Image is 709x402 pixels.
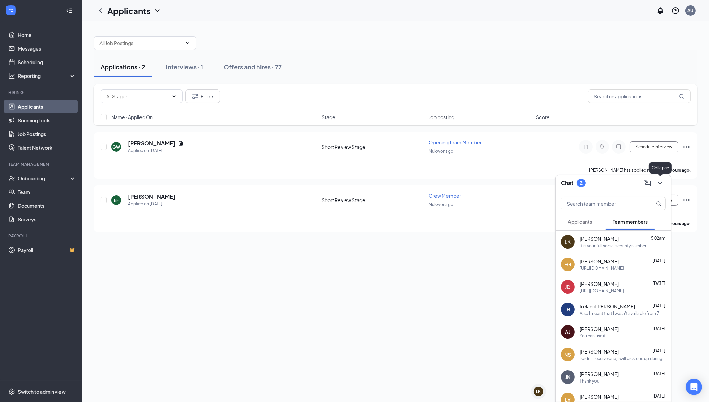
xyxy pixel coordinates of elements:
[128,193,175,200] h5: [PERSON_NAME]
[224,63,282,71] div: Offers and hires · 77
[18,175,70,182] div: Onboarding
[580,180,583,186] div: 2
[580,310,666,316] div: Also I meant that I wasn't available from 7-3, sorry
[565,306,570,313] div: IB
[653,371,665,376] span: [DATE]
[588,89,691,103] input: Search in applications
[565,329,571,335] div: AJ
[649,162,672,174] div: Collapse
[101,63,145,71] div: Applications · 2
[615,144,623,150] svg: ChatInactive
[8,89,75,95] div: Hiring
[429,149,454,154] span: Mukwonago
[536,389,541,394] div: LK
[671,6,680,15] svg: QuestionInfo
[565,238,571,245] div: LK
[580,348,619,355] span: [PERSON_NAME]
[679,94,684,99] svg: MagnifyingGlass
[565,261,571,268] div: EG
[580,303,635,310] span: Ireland [PERSON_NAME]
[8,72,15,79] svg: Analysis
[656,6,665,15] svg: Notifications
[642,178,653,189] button: ComposeMessage
[128,147,184,154] div: Applied on [DATE]
[656,201,661,206] svg: MagnifyingGlass
[580,288,624,294] div: [URL][DOMAIN_NAME]
[580,333,607,339] div: You can use it.
[686,379,702,395] div: Open Intercom Messenger
[111,114,153,121] span: Name · Applied On
[536,114,550,121] span: Score
[665,221,690,226] b: 13 hours ago
[630,141,678,152] button: Schedule Interview
[653,258,665,263] span: [DATE]
[561,179,573,187] h3: Chat
[613,219,648,225] span: Team members
[429,139,482,145] span: Opening Team Member
[18,127,76,141] a: Job Postings
[580,356,666,361] div: I didn't receive one, I will pick one up during my shift [DATE]
[8,161,75,167] div: Team Management
[580,371,619,377] span: [PERSON_NAME]
[589,167,691,173] p: [PERSON_NAME] has applied more than .
[580,280,619,287] span: [PERSON_NAME]
[8,233,75,239] div: Payroll
[18,28,76,42] a: Home
[644,179,652,187] svg: ComposeMessage
[185,89,220,103] button: Filter Filters
[565,283,571,290] div: JD
[96,6,105,15] svg: ChevronLeft
[580,265,624,271] div: [URL][DOMAIN_NAME]
[582,144,590,150] svg: Note
[18,243,76,257] a: PayrollCrown
[18,100,76,113] a: Applicants
[18,199,76,212] a: Documents
[166,63,203,71] div: Interviews · 1
[18,185,76,199] a: Team
[429,202,454,207] span: Mukwonago
[580,325,619,332] span: [PERSON_NAME]
[682,196,691,204] svg: Ellipses
[580,378,600,384] div: Thank you!
[580,258,619,265] span: [PERSON_NAME]
[653,303,665,308] span: [DATE]
[99,39,182,47] input: All Job Postings
[8,388,15,395] svg: Settings
[128,140,175,147] h5: [PERSON_NAME]
[653,393,665,399] span: [DATE]
[688,8,694,13] div: AU
[18,141,76,154] a: Talent Network
[66,7,73,14] svg: Collapse
[565,374,570,380] div: JK
[18,388,66,395] div: Switch to admin view
[655,178,666,189] button: ChevronDown
[653,348,665,354] span: [DATE]
[561,197,642,210] input: Search team member
[153,6,161,15] svg: ChevronDown
[429,114,455,121] span: Job posting
[322,114,335,121] span: Stage
[18,212,76,226] a: Surveys
[128,200,175,207] div: Applied on [DATE]
[18,72,77,79] div: Reporting
[112,144,120,150] div: GW
[656,179,664,187] svg: ChevronDown
[18,55,76,69] a: Scheduling
[8,175,15,182] svg: UserCheck
[653,326,665,331] span: [DATE]
[322,143,425,150] div: Short Review Stage
[171,94,177,99] svg: ChevronDown
[580,243,646,249] div: It is your full social security number
[682,143,691,151] svg: Ellipses
[8,7,14,14] svg: WorkstreamLogo
[667,168,690,173] b: 9 hours ago
[651,236,665,241] span: 5:02am
[322,197,425,204] div: Short Review Stage
[191,92,199,100] svg: Filter
[18,42,76,55] a: Messages
[107,5,150,16] h1: Applicants
[106,93,169,100] input: All Stages
[114,197,119,203] div: EF
[568,219,592,225] span: Applicants
[598,144,606,150] svg: Tag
